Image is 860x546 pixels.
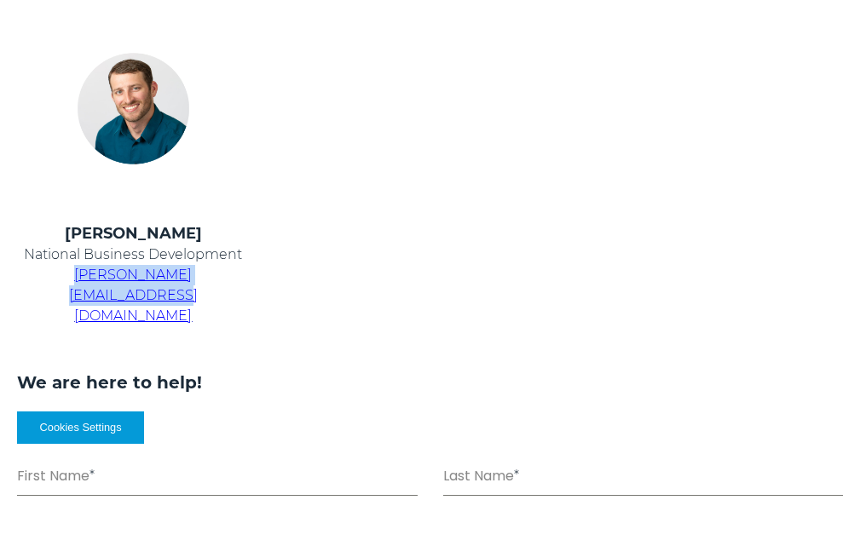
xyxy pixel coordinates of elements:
h3: We are here to help! [17,371,843,394]
button: Cookies Settings [17,411,144,444]
p: National Business Development [17,244,250,265]
a: [PERSON_NAME][EMAIL_ADDRESS][DOMAIN_NAME] [69,267,198,324]
h4: [PERSON_NAME] [17,222,250,244]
